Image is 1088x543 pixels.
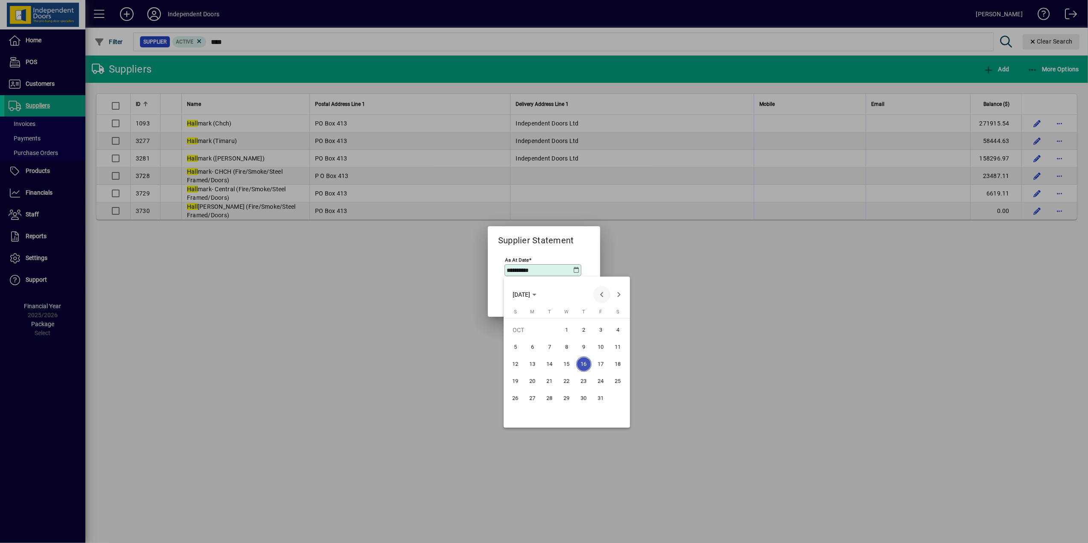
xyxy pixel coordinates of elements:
span: 8 [559,339,575,355]
button: Thu Oct 09 2025 [575,339,592,356]
span: 24 [593,374,609,389]
button: Next month [610,286,627,303]
button: Tue Oct 28 2025 [541,390,558,407]
button: Mon Oct 20 2025 [524,373,541,390]
span: S [514,309,517,315]
span: 14 [542,356,557,372]
span: 17 [593,356,609,372]
span: 3 [593,322,609,338]
button: Sat Oct 18 2025 [610,356,627,373]
span: 20 [525,374,540,389]
span: 13 [525,356,540,372]
button: Fri Oct 24 2025 [592,373,610,390]
button: Tue Oct 14 2025 [541,356,558,373]
button: Fri Oct 03 2025 [592,321,610,339]
span: 11 [610,339,626,355]
button: Tue Oct 21 2025 [541,373,558,390]
span: 26 [508,391,523,406]
span: 30 [576,391,592,406]
button: Wed Oct 22 2025 [558,373,575,390]
span: 28 [542,391,557,406]
td: OCT [507,321,558,339]
button: Mon Oct 27 2025 [524,390,541,407]
span: 25 [610,374,626,389]
span: 31 [593,391,609,406]
span: 18 [610,356,626,372]
span: 16 [576,356,592,372]
button: Sun Oct 26 2025 [507,390,524,407]
span: 7 [542,339,557,355]
span: 6 [525,339,540,355]
button: Fri Oct 17 2025 [592,356,610,373]
button: Previous month [593,286,610,303]
button: Mon Oct 06 2025 [524,339,541,356]
span: 1 [559,322,575,338]
span: 9 [576,339,592,355]
button: Thu Oct 30 2025 [575,390,592,407]
button: Wed Oct 29 2025 [558,390,575,407]
button: Mon Oct 13 2025 [524,356,541,373]
span: [DATE] [513,291,530,298]
button: Sun Oct 05 2025 [507,339,524,356]
span: 21 [542,374,557,389]
span: 23 [576,374,592,389]
span: 19 [508,374,523,389]
span: M [531,309,535,315]
span: 27 [525,391,540,406]
span: 12 [508,356,523,372]
button: Thu Oct 02 2025 [575,321,592,339]
span: 22 [559,374,575,389]
button: Thu Oct 23 2025 [575,373,592,390]
button: Choose month and year [509,287,540,302]
span: S [616,309,619,315]
button: Sun Oct 19 2025 [507,373,524,390]
button: Sat Oct 25 2025 [610,373,627,390]
span: 4 [610,322,626,338]
button: Tue Oct 07 2025 [541,339,558,356]
span: T [548,309,551,315]
button: Sat Oct 11 2025 [610,339,627,356]
button: Wed Oct 01 2025 [558,321,575,339]
span: F [600,309,602,315]
button: Thu Oct 16 2025 [575,356,592,373]
button: Wed Oct 08 2025 [558,339,575,356]
span: 2 [576,322,592,338]
button: Sat Oct 04 2025 [610,321,627,339]
span: T [582,309,585,315]
button: Fri Oct 10 2025 [592,339,610,356]
span: 5 [508,339,523,355]
button: Wed Oct 15 2025 [558,356,575,373]
button: Fri Oct 31 2025 [592,390,610,407]
span: W [565,309,569,315]
button: Sun Oct 12 2025 [507,356,524,373]
span: 29 [559,391,575,406]
span: 15 [559,356,575,372]
span: 10 [593,339,609,355]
